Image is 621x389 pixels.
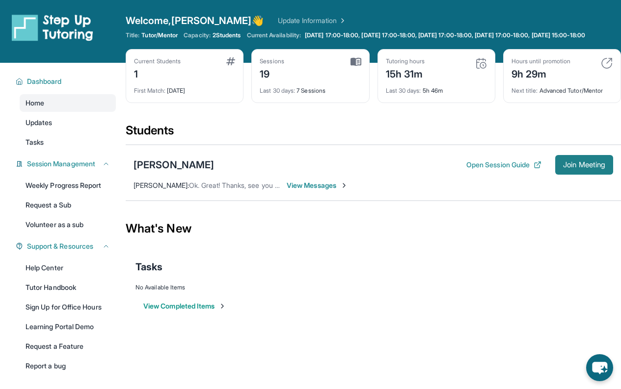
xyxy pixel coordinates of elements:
[20,279,116,296] a: Tutor Handbook
[226,57,235,65] img: card
[20,357,116,375] a: Report a bug
[260,57,284,65] div: Sessions
[135,260,162,274] span: Tasks
[26,137,44,147] span: Tasks
[20,318,116,336] a: Learning Portal Demo
[134,87,165,94] span: First Match :
[20,133,116,151] a: Tasks
[512,65,570,81] div: 9h 29m
[126,207,621,250] div: What's New
[126,123,621,144] div: Students
[20,259,116,277] a: Help Center
[26,118,53,128] span: Updates
[135,284,611,291] div: No Available Items
[126,14,264,27] span: Welcome, [PERSON_NAME] 👋
[386,81,487,95] div: 5h 46m
[287,181,348,190] span: View Messages
[23,77,110,86] button: Dashboard
[351,57,361,66] img: card
[141,31,178,39] span: Tutor/Mentor
[134,158,214,172] div: [PERSON_NAME]
[303,31,587,39] a: [DATE] 17:00-18:00, [DATE] 17:00-18:00, [DATE] 17:00-18:00, [DATE] 17:00-18:00, [DATE] 15:00-18:00
[134,81,235,95] div: [DATE]
[23,241,110,251] button: Support & Resources
[20,298,116,316] a: Sign Up for Office Hours
[475,57,487,69] img: card
[20,177,116,194] a: Weekly Progress Report
[260,87,295,94] span: Last 30 days :
[512,57,570,65] div: Hours until promotion
[386,57,425,65] div: Tutoring hours
[260,81,361,95] div: 7 Sessions
[20,114,116,131] a: Updates
[26,98,44,108] span: Home
[586,354,613,381] button: chat-button
[337,16,347,26] img: Chevron Right
[20,94,116,112] a: Home
[466,160,541,170] button: Open Session Guide
[278,16,347,26] a: Update Information
[20,337,116,355] a: Request a Feature
[27,159,95,169] span: Session Management
[20,216,116,233] a: Volunteer as a sub
[512,81,613,95] div: Advanced Tutor/Mentor
[386,65,425,81] div: 15h 31m
[213,31,241,39] span: 2 Students
[20,196,116,214] a: Request a Sub
[184,31,211,39] span: Capacity:
[27,241,93,251] span: Support & Resources
[260,65,284,81] div: 19
[134,181,189,189] span: [PERSON_NAME] :
[189,181,297,189] span: Ok. Great! Thanks, see you [DATE]!
[23,159,110,169] button: Session Management
[12,14,93,41] img: logo
[512,87,538,94] span: Next title :
[340,182,348,189] img: Chevron-Right
[555,155,613,175] button: Join Meeting
[134,65,181,81] div: 1
[305,31,585,39] span: [DATE] 17:00-18:00, [DATE] 17:00-18:00, [DATE] 17:00-18:00, [DATE] 17:00-18:00, [DATE] 15:00-18:00
[601,57,613,69] img: card
[27,77,62,86] span: Dashboard
[126,31,139,39] span: Title:
[386,87,421,94] span: Last 30 days :
[134,57,181,65] div: Current Students
[563,162,605,168] span: Join Meeting
[143,301,226,311] button: View Completed Items
[247,31,301,39] span: Current Availability:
